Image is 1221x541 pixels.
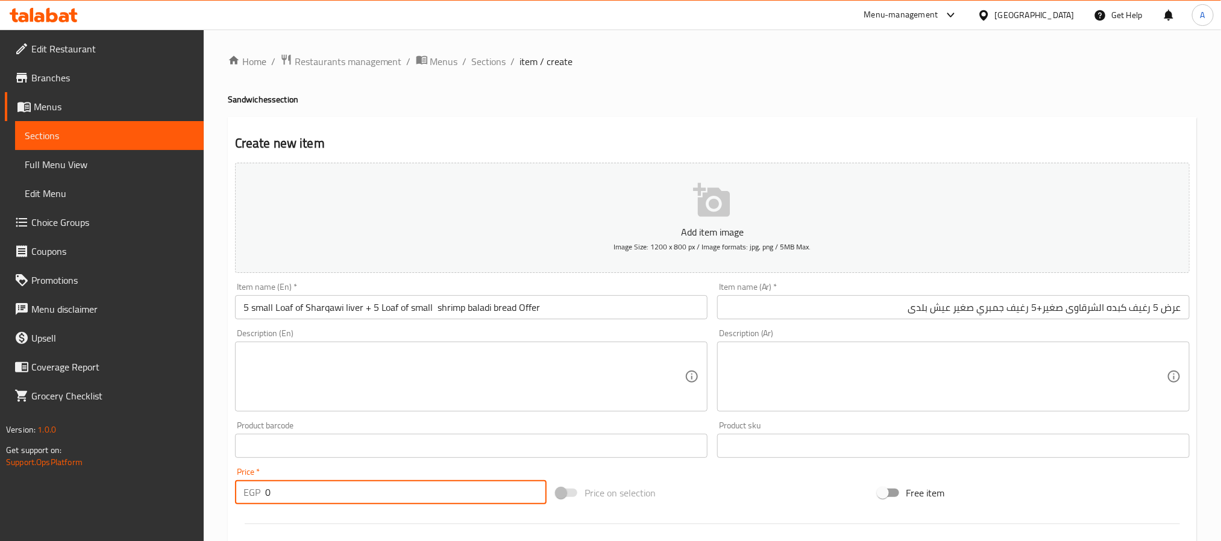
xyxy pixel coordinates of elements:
[472,54,506,69] a: Sections
[228,93,1197,105] h4: Sandwiches section
[31,244,194,258] span: Coupons
[5,208,204,237] a: Choice Groups
[31,360,194,374] span: Coverage Report
[5,324,204,352] a: Upsell
[5,63,204,92] a: Branches
[228,54,1197,69] nav: breadcrumb
[717,295,1190,319] input: Enter name Ar
[254,225,1171,239] p: Add item image
[6,422,36,437] span: Version:
[15,150,204,179] a: Full Menu View
[906,486,945,500] span: Free item
[614,240,811,254] span: Image Size: 1200 x 800 px / Image formats: jpg, png / 5MB Max.
[6,454,83,470] a: Support.OpsPlatform
[520,54,573,69] span: item / create
[5,92,204,121] a: Menus
[717,434,1190,458] input: Please enter product sku
[5,266,204,295] a: Promotions
[37,422,56,437] span: 1.0.0
[25,186,194,201] span: Edit Menu
[416,54,458,69] a: Menus
[6,442,61,458] span: Get support on:
[235,163,1190,273] button: Add item imageImage Size: 1200 x 800 px / Image formats: jpg, png / 5MB Max.
[280,54,402,69] a: Restaurants management
[243,485,260,499] p: EGP
[430,54,458,69] span: Menus
[585,486,656,500] span: Price on selection
[5,295,204,324] a: Menu disclaimer
[5,34,204,63] a: Edit Restaurant
[995,8,1075,22] div: [GEOGRAPHIC_DATA]
[511,54,515,69] li: /
[31,389,194,403] span: Grocery Checklist
[15,121,204,150] a: Sections
[31,273,194,287] span: Promotions
[235,434,708,458] input: Please enter product barcode
[31,302,194,316] span: Menu disclaimer
[15,179,204,208] a: Edit Menu
[265,480,547,504] input: Please enter price
[235,295,708,319] input: Enter name En
[31,331,194,345] span: Upsell
[5,352,204,381] a: Coverage Report
[271,54,275,69] li: /
[1201,8,1205,22] span: A
[25,157,194,172] span: Full Menu View
[31,215,194,230] span: Choice Groups
[34,99,194,114] span: Menus
[25,128,194,143] span: Sections
[5,237,204,266] a: Coupons
[228,54,266,69] a: Home
[31,42,194,56] span: Edit Restaurant
[31,70,194,85] span: Branches
[295,54,402,69] span: Restaurants management
[407,54,411,69] li: /
[5,381,204,410] a: Grocery Checklist
[463,54,467,69] li: /
[864,8,938,22] div: Menu-management
[235,134,1190,152] h2: Create new item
